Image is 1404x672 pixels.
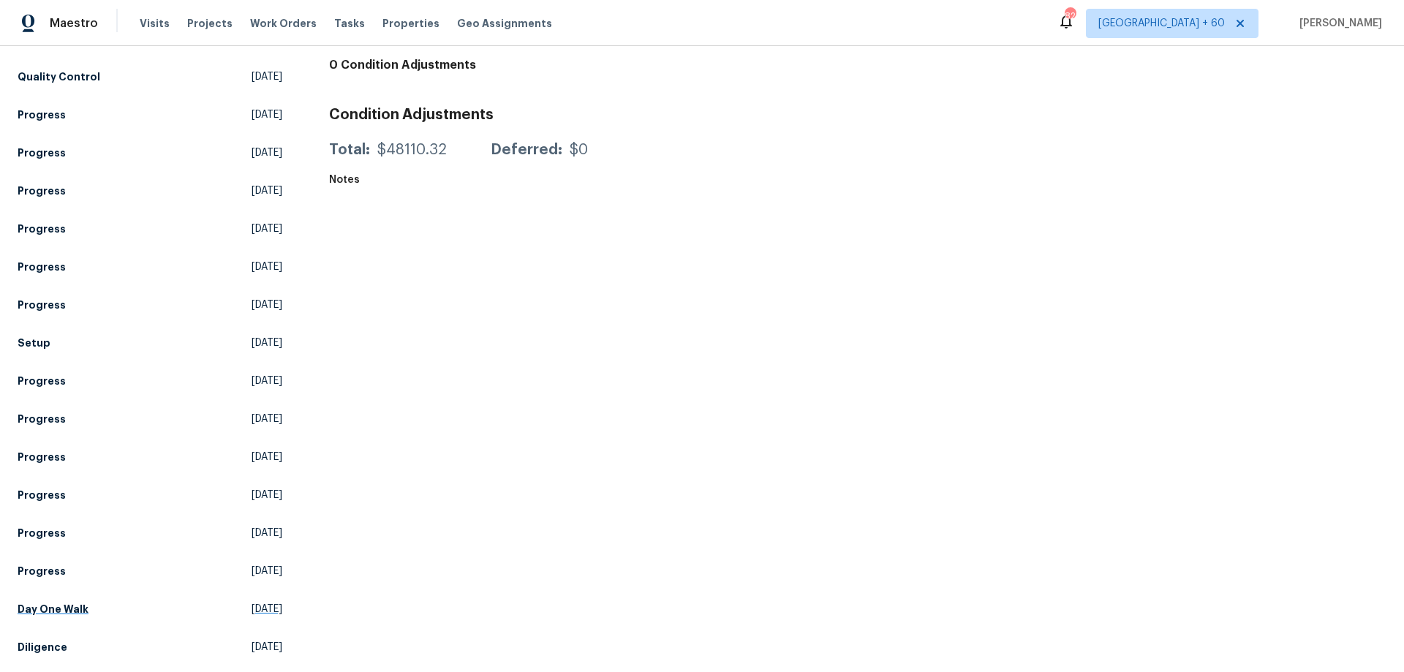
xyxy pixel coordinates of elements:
[252,146,282,160] span: [DATE]
[18,526,66,540] h5: Progress
[18,69,100,84] h5: Quality Control
[18,482,282,508] a: Progress[DATE]
[252,260,282,274] span: [DATE]
[18,254,282,280] a: Progress[DATE]
[18,444,282,470] a: Progress[DATE]
[252,488,282,502] span: [DATE]
[18,596,282,622] a: Day One Walk[DATE]
[18,64,282,90] a: Quality Control[DATE]
[1294,16,1382,31] span: [PERSON_NAME]
[334,18,365,29] span: Tasks
[18,146,66,160] h5: Progress
[18,140,282,166] a: Progress[DATE]
[252,412,282,426] span: [DATE]
[252,298,282,312] span: [DATE]
[1098,16,1225,31] span: [GEOGRAPHIC_DATA] + 60
[187,16,233,31] span: Projects
[18,412,66,426] h5: Progress
[18,520,282,546] a: Progress[DATE]
[250,16,317,31] span: Work Orders
[18,216,282,242] a: Progress[DATE]
[1065,9,1075,23] div: 823
[252,450,282,464] span: [DATE]
[50,16,98,31] span: Maestro
[18,102,282,128] a: Progress[DATE]
[18,406,282,432] a: Progress[DATE]
[570,143,588,157] div: $0
[457,16,552,31] span: Geo Assignments
[18,488,66,502] h5: Progress
[252,107,282,122] span: [DATE]
[18,450,66,464] h5: Progress
[18,298,66,312] h5: Progress
[252,69,282,84] span: [DATE]
[18,184,66,198] h5: Progress
[252,184,282,198] span: [DATE]
[329,107,1386,122] h3: Condition Adjustments
[252,374,282,388] span: [DATE]
[252,222,282,236] span: [DATE]
[18,374,66,388] h5: Progress
[18,634,282,660] a: Diligence[DATE]
[329,175,360,185] h5: Notes
[252,602,282,616] span: [DATE]
[491,143,562,157] div: Deferred:
[18,260,66,274] h5: Progress
[252,640,282,654] span: [DATE]
[18,330,282,356] a: Setup[DATE]
[18,640,67,654] h5: Diligence
[18,368,282,394] a: Progress[DATE]
[252,336,282,350] span: [DATE]
[252,564,282,578] span: [DATE]
[18,564,66,578] h5: Progress
[329,143,370,157] div: Total:
[18,558,282,584] a: Progress[DATE]
[18,222,66,236] h5: Progress
[140,16,170,31] span: Visits
[18,602,88,616] h5: Day One Walk
[377,143,447,157] div: $48110.32
[18,107,66,122] h5: Progress
[18,336,50,350] h5: Setup
[252,526,282,540] span: [DATE]
[18,178,282,204] a: Progress[DATE]
[329,58,1386,72] h4: 0 Condition Adjustments
[18,292,282,318] a: Progress[DATE]
[382,16,439,31] span: Properties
